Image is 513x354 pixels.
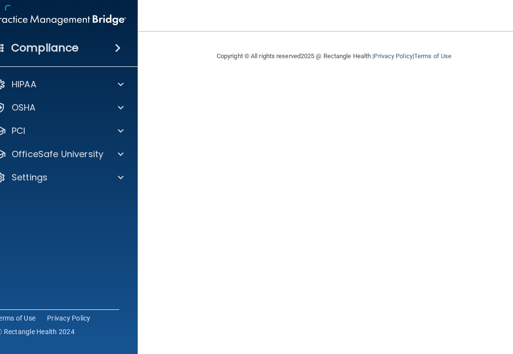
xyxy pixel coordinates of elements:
p: OfficeSafe University [12,148,103,160]
p: PCI [12,125,25,137]
p: HIPAA [12,79,36,90]
h4: Compliance [11,41,79,55]
p: OSHA [12,102,36,113]
a: Terms of Use [414,52,451,60]
div: Copyright © All rights reserved 2025 @ Rectangle Health | | [157,41,511,72]
a: Privacy Policy [374,52,412,60]
p: Settings [12,172,48,183]
a: Privacy Policy [47,313,91,323]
